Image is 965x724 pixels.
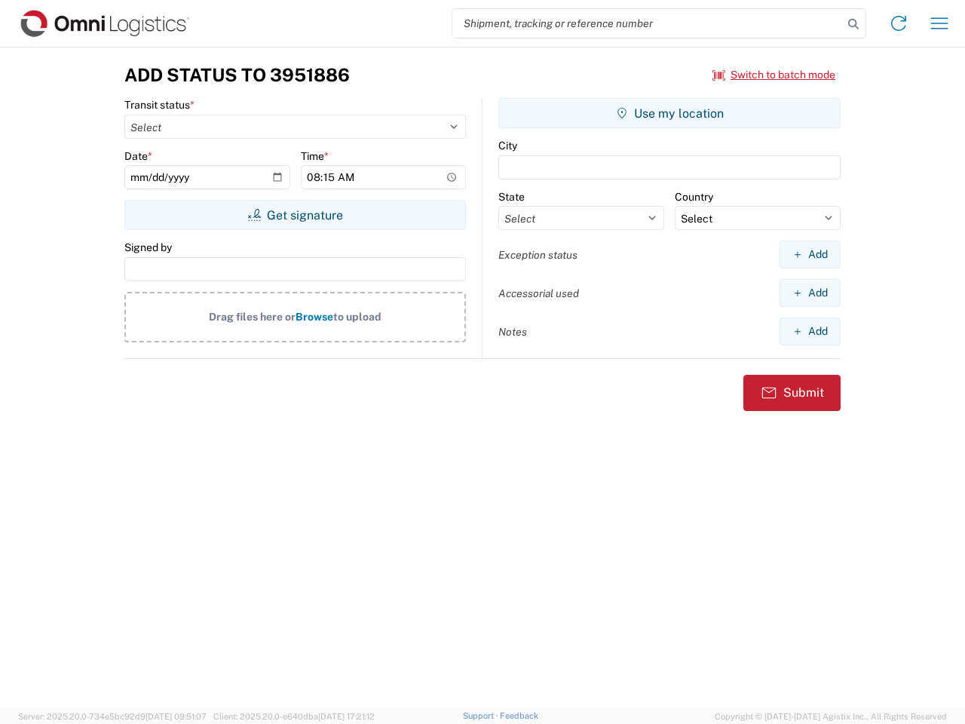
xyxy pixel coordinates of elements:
[124,64,350,86] h3: Add Status to 3951886
[18,712,207,721] span: Server: 2025.20.0-734e5bc92d9
[743,375,841,411] button: Submit
[498,287,579,300] label: Accessorial used
[463,711,501,720] a: Support
[500,711,538,720] a: Feedback
[124,98,195,112] label: Transit status
[715,710,947,723] span: Copyright © [DATE]-[DATE] Agistix Inc., All Rights Reserved
[498,190,525,204] label: State
[780,241,841,268] button: Add
[124,241,172,254] label: Signed by
[213,712,375,721] span: Client: 2025.20.0-e640dba
[124,200,466,230] button: Get signature
[780,318,841,345] button: Add
[452,9,843,38] input: Shipment, tracking or reference number
[209,311,296,323] span: Drag files here or
[333,311,381,323] span: to upload
[498,139,517,152] label: City
[124,149,152,163] label: Date
[498,248,577,262] label: Exception status
[712,63,835,87] button: Switch to batch mode
[146,712,207,721] span: [DATE] 09:51:07
[318,712,375,721] span: [DATE] 17:21:12
[675,190,713,204] label: Country
[498,98,841,128] button: Use my location
[498,325,527,339] label: Notes
[301,149,329,163] label: Time
[780,279,841,307] button: Add
[296,311,333,323] span: Browse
